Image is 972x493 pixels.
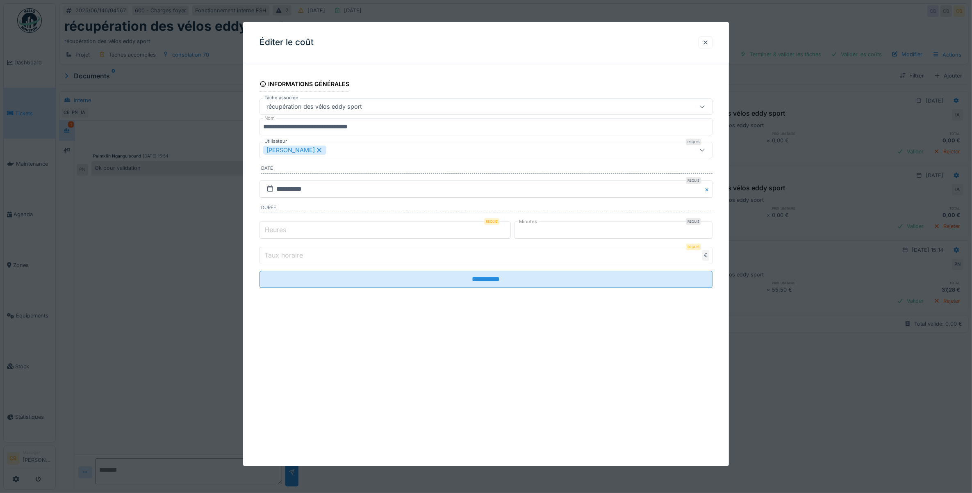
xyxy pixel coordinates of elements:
label: Durée [261,204,713,213]
div: Requis [686,139,701,145]
label: Nom [263,115,276,122]
label: Taux horaire [263,250,305,260]
h3: Éditer le coût [260,37,314,48]
label: Heures [263,225,288,235]
div: Requis [686,177,701,184]
label: Minutes [517,218,539,225]
label: Tâche associée [263,94,300,101]
div: [PERSON_NAME] [263,146,326,155]
label: Date [261,165,713,174]
div: Requis [686,244,701,250]
div: Informations générales [260,78,350,92]
div: Requis [686,218,701,225]
div: récupération des vélos eddy sport [263,102,365,111]
button: Close [703,180,712,198]
label: Utilisateur [263,138,289,145]
div: Requis [484,218,499,225]
div: € [702,250,709,261]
